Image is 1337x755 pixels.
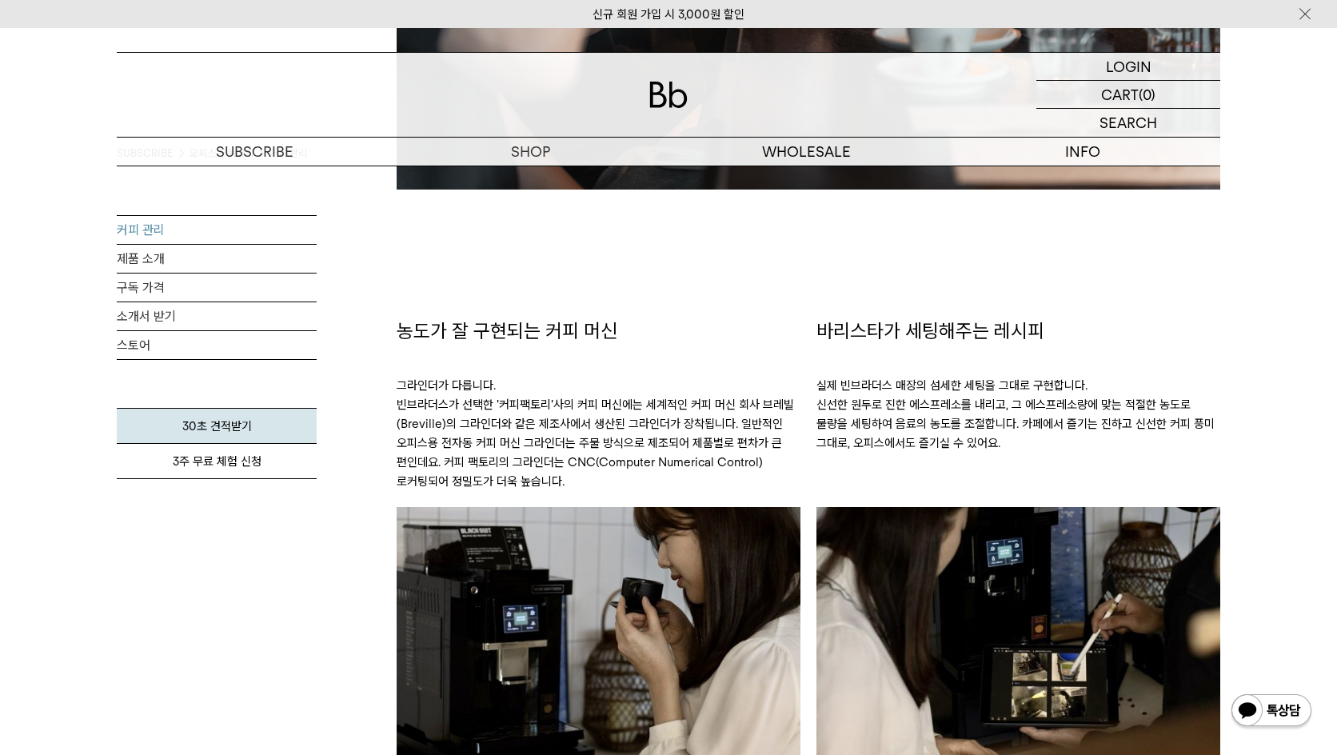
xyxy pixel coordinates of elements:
[117,274,317,302] a: 구독 가격
[117,245,317,273] a: 제품 소개
[816,344,1220,469] p: 실제 빈브라더스 매장의 섬세한 세팅을 그대로 구현합니다. 신선한 원두로 진한 에스프레소를 내리고, 그 에스프레소량에 맞는 적절한 농도로 물량을 세팅하여 음료의 농도를 조절합니...
[649,82,688,108] img: 로고
[397,318,800,345] h3: 농도가 잘 구현되는 커피 머신
[593,7,744,22] a: 신규 회원 가입 시 3,000원 할인
[117,216,317,244] a: 커피 관리
[944,138,1220,166] p: INFO
[1106,53,1151,80] p: LOGIN
[117,408,317,444] a: 30초 견적받기
[1139,81,1155,108] p: (0)
[117,444,317,479] a: 3주 무료 체험 신청
[397,344,800,507] p: 그라인더가 다릅니다. 빈브라더스가 선택한 '커피팩토리'사의 커피 머신에는 세계적인 커피 머신 회사 브레빌(Breville)의 그라인더와 같은 제조사에서 생산된 그라인더가 장착...
[1036,81,1220,109] a: CART (0)
[117,138,393,166] a: SUBSCRIBE
[393,138,668,166] a: SHOP
[816,318,1220,345] h3: 바리스타가 세팅해주는 레시피
[117,331,317,359] a: 스토어
[1100,109,1157,137] p: SEARCH
[668,138,944,166] p: WHOLESALE
[1101,81,1139,108] p: CART
[117,302,317,330] a: 소개서 받기
[1230,693,1313,731] img: 카카오톡 채널 1:1 채팅 버튼
[1036,53,1220,81] a: LOGIN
